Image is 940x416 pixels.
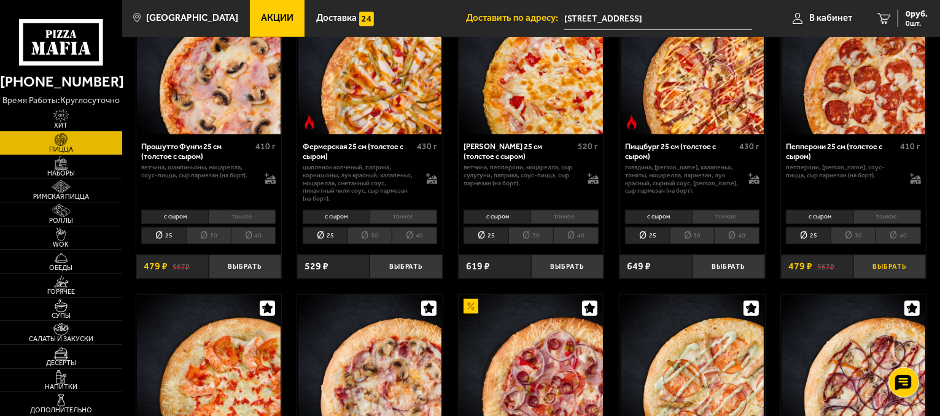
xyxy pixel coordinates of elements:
[876,227,921,244] li: 40
[625,164,739,195] p: говядина, [PERSON_NAME], халапеньо, томаты, моцарелла, пармезан, лук красный, сырный соус, [PERSO...
[348,227,392,244] li: 30
[788,261,812,271] span: 479 ₽
[303,142,414,161] div: Фермерская 25 см (толстое с сыром)
[417,141,437,152] span: 430 г
[303,227,348,244] li: 25
[625,210,692,224] li: с сыром
[370,210,437,224] li: тонкое
[809,13,852,23] span: В кабинет
[530,210,598,224] li: тонкое
[670,227,715,244] li: 30
[553,227,599,244] li: 40
[464,227,508,244] li: 25
[359,12,374,26] img: 15daf4d41897b9f0e9f617042186c801.svg
[627,261,651,271] span: 649 ₽
[786,142,897,161] div: Пепперони 25 см (толстое с сыром)
[531,255,604,279] button: Выбрать
[141,227,186,244] li: 25
[466,13,564,23] span: Доставить по адресу:
[464,210,530,224] li: с сыром
[906,10,928,18] span: 0 руб.
[466,261,490,271] span: 619 ₽
[692,210,759,224] li: тонкое
[786,164,899,180] p: пепперони, [PERSON_NAME], соус-пицца, сыр пармезан (на борт).
[831,227,876,244] li: 30
[625,142,736,161] div: Пиццбург 25 см (толстое с сыром)
[464,142,575,161] div: [PERSON_NAME] 25 см (толстое с сыром)
[370,255,442,279] button: Выбрать
[578,141,599,152] span: 520 г
[141,210,208,224] li: с сыром
[316,13,357,23] span: Доставка
[261,13,293,23] span: Акции
[564,7,752,30] input: Ваш адрес доставки
[209,255,281,279] button: Выбрать
[305,261,328,271] span: 529 ₽
[141,142,252,161] div: Прошутто Фунги 25 см (толстое с сыром)
[714,227,759,244] li: 40
[625,227,670,244] li: 25
[186,227,231,244] li: 30
[906,20,928,27] span: 0 шт.
[141,164,255,180] p: ветчина, шампиньоны, моцарелла, соус-пицца, сыр пармезан (на борт).
[817,261,834,271] s: 567 ₽
[146,13,238,23] span: [GEOGRAPHIC_DATA]
[392,227,437,244] li: 40
[303,210,370,224] li: с сыром
[208,210,276,224] li: тонкое
[693,255,765,279] button: Выбрать
[853,210,921,224] li: тонкое
[853,255,926,279] button: Выбрать
[786,210,853,224] li: с сыром
[302,115,317,130] img: Острое блюдо
[786,227,831,244] li: 25
[901,141,921,152] span: 410 г
[144,261,168,271] span: 479 ₽
[624,115,639,130] img: Острое блюдо
[464,164,577,187] p: ветчина, пепперони, моцарелла, сыр сулугуни, паприка, соус-пицца, сыр пармезан (на борт).
[303,164,416,203] p: цыпленок копченый, паприка, корнишоны, лук красный, халапеньо, моцарелла, сметанный соус, пикантн...
[255,141,276,152] span: 410 г
[231,227,276,244] li: 40
[508,227,553,244] li: 30
[173,261,190,271] s: 567 ₽
[739,141,759,152] span: 430 г
[464,299,478,314] img: Акционный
